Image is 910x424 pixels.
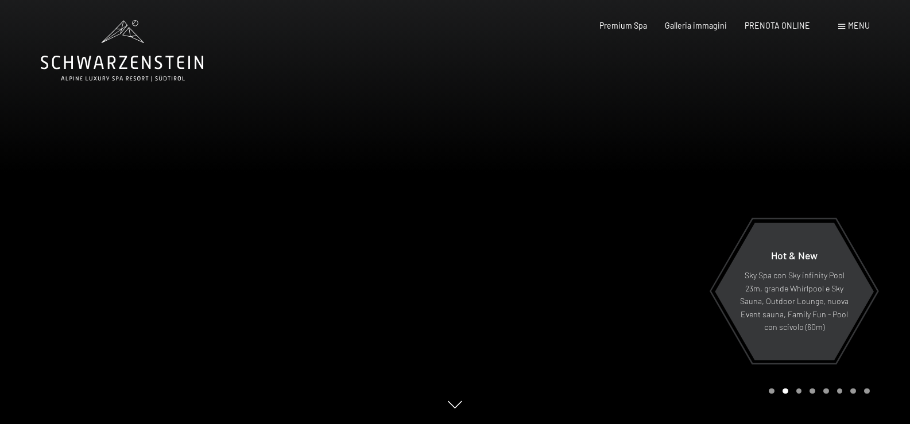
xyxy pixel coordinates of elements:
div: Carousel Page 2 (Current Slide) [783,388,788,394]
div: Carousel Page 8 [864,388,870,394]
a: PRENOTA ONLINE [745,21,810,30]
div: Carousel Page 6 [837,388,843,394]
div: Carousel Page 7 [850,388,856,394]
span: Menu [848,21,870,30]
div: Carousel Page 4 [810,388,815,394]
div: Carousel Pagination [765,388,869,394]
a: Hot & New Sky Spa con Sky infinity Pool 23m, grande Whirlpool e Sky Sauna, Outdoor Lounge, nuova ... [714,222,874,361]
span: Hot & New [771,249,818,262]
p: Sky Spa con Sky infinity Pool 23m, grande Whirlpool e Sky Sauna, Outdoor Lounge, nuova Event saun... [739,269,849,334]
div: Carousel Page 3 [796,388,802,394]
div: Carousel Page 5 [823,388,829,394]
a: Galleria immagini [665,21,727,30]
a: Premium Spa [599,21,647,30]
div: Carousel Page 1 [769,388,775,394]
